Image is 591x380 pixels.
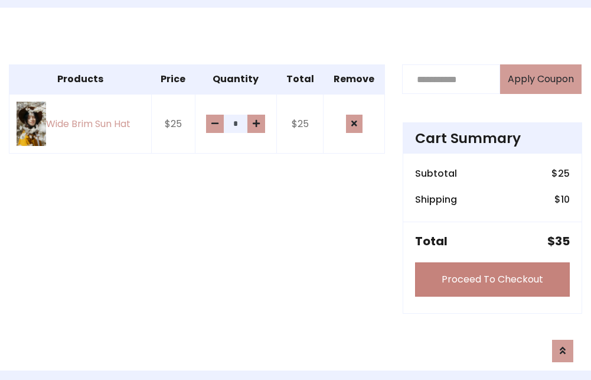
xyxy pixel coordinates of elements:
[9,65,152,95] th: Products
[276,94,324,154] td: $25
[195,65,276,95] th: Quantity
[415,168,457,179] h6: Subtotal
[151,65,195,95] th: Price
[17,102,144,146] a: Wide Brim Sun Hat
[151,94,195,154] td: $25
[555,233,570,249] span: 35
[276,65,324,95] th: Total
[415,262,570,297] a: Proceed To Checkout
[547,234,570,248] h5: $
[500,64,582,94] button: Apply Coupon
[558,167,570,180] span: 25
[561,193,570,206] span: 10
[415,194,457,205] h6: Shipping
[551,168,570,179] h6: $
[415,234,448,248] h5: Total
[324,65,385,95] th: Remove
[415,130,570,147] h4: Cart Summary
[554,194,570,205] h6: $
